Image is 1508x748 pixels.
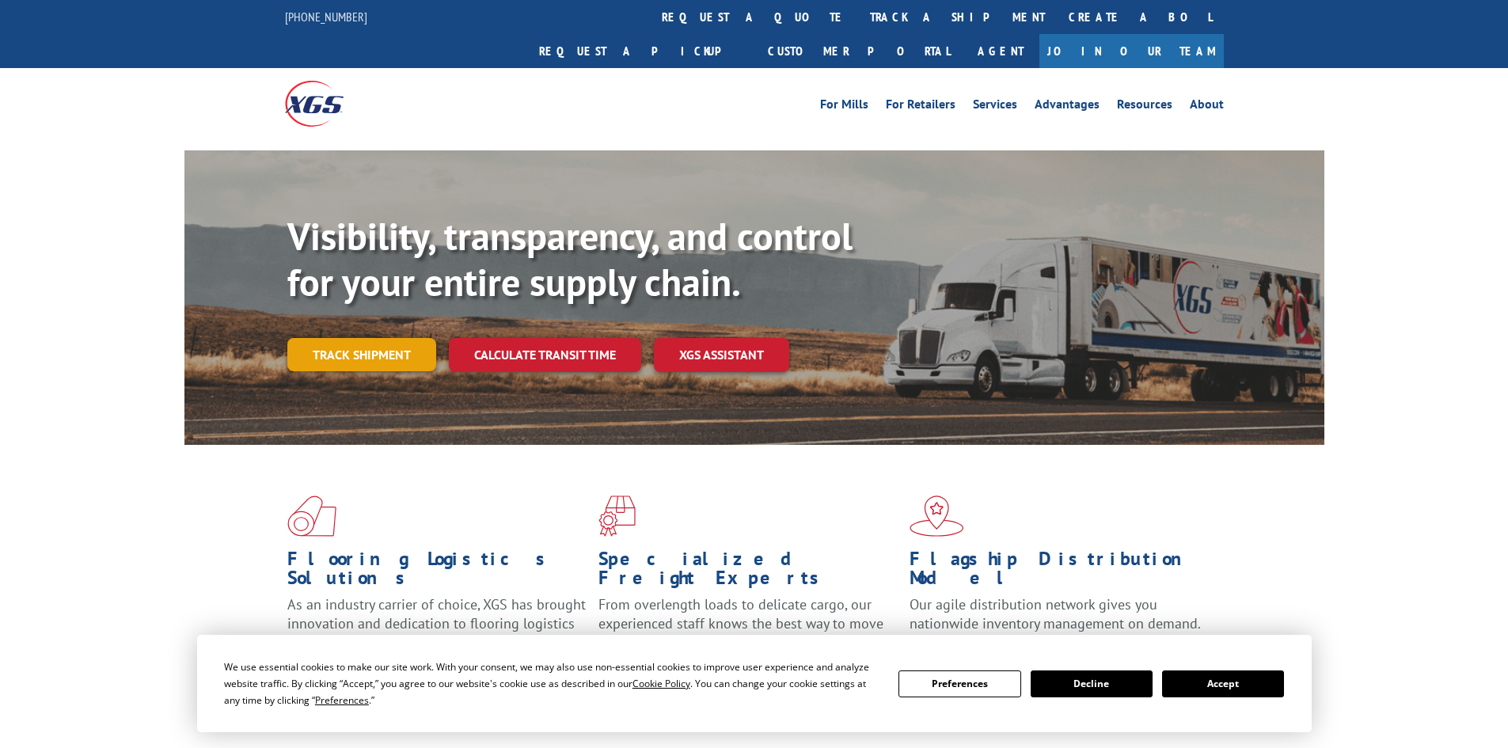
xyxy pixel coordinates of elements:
a: Resources [1117,98,1172,116]
img: xgs-icon-total-supply-chain-intelligence-red [287,496,336,537]
a: Agent [962,34,1039,68]
b: Visibility, transparency, and control for your entire supply chain. [287,211,853,306]
a: XGS ASSISTANT [654,338,789,372]
img: xgs-icon-flagship-distribution-model-red [910,496,964,537]
a: Services [973,98,1017,116]
a: Track shipment [287,338,436,371]
a: About [1190,98,1224,116]
span: As an industry carrier of choice, XGS has brought innovation and dedication to flooring logistics... [287,595,586,651]
a: For Mills [820,98,868,116]
div: We use essential cookies to make our site work. With your consent, we may also use non-essential ... [224,659,879,708]
h1: Flooring Logistics Solutions [287,549,587,595]
span: Preferences [315,693,369,707]
span: Cookie Policy [632,677,690,690]
button: Accept [1162,670,1284,697]
img: xgs-icon-focused-on-flooring-red [598,496,636,537]
a: Advantages [1035,98,1100,116]
span: Our agile distribution network gives you nationwide inventory management on demand. [910,595,1201,632]
a: Request a pickup [527,34,756,68]
button: Preferences [898,670,1020,697]
a: Join Our Team [1039,34,1224,68]
h1: Specialized Freight Experts [598,549,898,595]
a: For Retailers [886,98,955,116]
h1: Flagship Distribution Model [910,549,1209,595]
div: Cookie Consent Prompt [197,635,1312,732]
a: Calculate transit time [449,338,641,372]
a: Customer Portal [756,34,962,68]
a: [PHONE_NUMBER] [285,9,367,25]
button: Decline [1031,670,1153,697]
p: From overlength loads to delicate cargo, our experienced staff knows the best way to move your fr... [598,595,898,666]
